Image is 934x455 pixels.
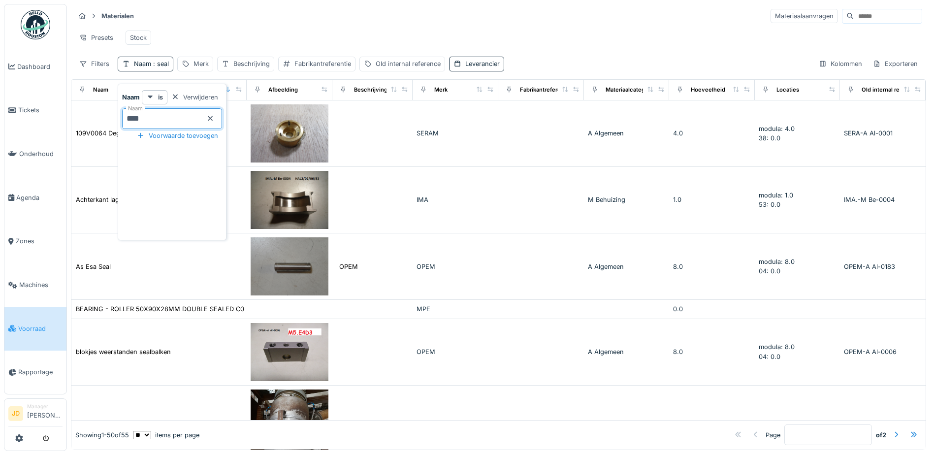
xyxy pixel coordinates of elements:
div: Afbeelding [268,86,298,94]
span: Dashboard [17,62,63,71]
div: Beschrijving [354,86,387,94]
span: 53: 0.0 [759,201,780,208]
div: SERA-A Al-0001 [844,129,922,138]
div: OPEM [339,262,358,271]
div: IMA.-M Be-0004 [844,195,922,204]
div: Old internal reference [862,86,921,94]
strong: Naam [122,93,140,102]
div: Fabrikantreferentie [520,86,571,94]
img: Achterkant lagerschoen sealrol [251,171,328,229]
span: Voorraad [18,324,63,333]
div: Naam [134,59,169,68]
img: blokjes weerstanden sealbalken [251,323,328,381]
div: Fabrikantreferentie [294,59,351,68]
span: modula: 4.0 [759,125,795,132]
img: 109V0064 Degassing valve sealing end [251,104,328,162]
span: 04: 0.0 [759,267,780,275]
div: Locaties [776,86,799,94]
img: As Esa Seal [251,237,328,295]
div: SERAM [417,129,494,138]
div: Presets [75,31,118,45]
div: Showing 1 - 50 of 55 [75,430,129,440]
div: Old internal reference [376,59,441,68]
li: JD [8,406,23,421]
span: Machines [19,280,63,290]
div: MPE [417,304,494,314]
strong: of 2 [876,430,886,440]
span: Tickets [18,105,63,115]
div: Beschrijving [233,59,270,68]
div: 8.0 [673,347,751,357]
div: A Algemeen [588,262,666,271]
div: items per page [133,430,199,440]
div: Manager [27,403,63,410]
div: A Algemeen [588,129,666,138]
div: BEARING - ROLLER 50X90X28MM DOUBLE SEALED C0 [76,304,244,314]
div: OPEM-A Al-0183 [844,262,922,271]
div: Achterkant lagerschoen sealrol [76,195,169,204]
div: OPEM [417,347,494,357]
label: Naam [126,104,145,113]
div: Voorwaarde toevoegen [133,129,222,142]
span: : seal [151,60,169,67]
div: Exporteren [869,57,922,71]
div: Materiaalcategorie [606,86,655,94]
div: Filters [75,57,114,71]
span: Agenda [16,193,63,202]
div: 8.0 [673,262,751,271]
div: Hoeveelheid [691,86,725,94]
div: Naam [93,86,108,94]
img: Badge_color-CXgf-gQk.svg [21,10,50,39]
span: Zones [16,236,63,246]
div: Materiaalaanvragen [771,9,838,23]
div: IMA [417,195,494,204]
div: Verwijderen [167,91,222,104]
span: Onderhoud [19,149,63,159]
strong: is [158,93,163,102]
div: Stock [130,33,147,42]
div: OPEM-A Al-0006 [844,347,922,357]
div: Kolommen [814,57,867,71]
div: Page [766,430,780,440]
span: modula: 8.0 [759,258,795,265]
div: A Algemeen [588,347,666,357]
strong: Materialen [97,11,138,21]
div: 1.0 [673,195,751,204]
div: M Behuizing [588,195,666,204]
div: 109V0064 Degassing valve sealing end [76,129,193,138]
span: 38: 0.0 [759,134,780,142]
span: 04: 0.0 [759,353,780,360]
div: 4.0 [673,129,751,138]
div: blokjes weerstanden sealbalken [76,347,171,357]
div: Merk [434,86,448,94]
span: Rapportage [18,367,63,377]
div: Merk [193,59,209,68]
span: modula: 1.0 [759,192,793,199]
span: modula: 8.0 [759,343,795,351]
div: 0.0 [673,304,751,314]
div: Leverancier [465,59,500,68]
div: OPEM [417,262,494,271]
div: As Esa Seal [76,262,111,271]
li: [PERSON_NAME] [27,403,63,424]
